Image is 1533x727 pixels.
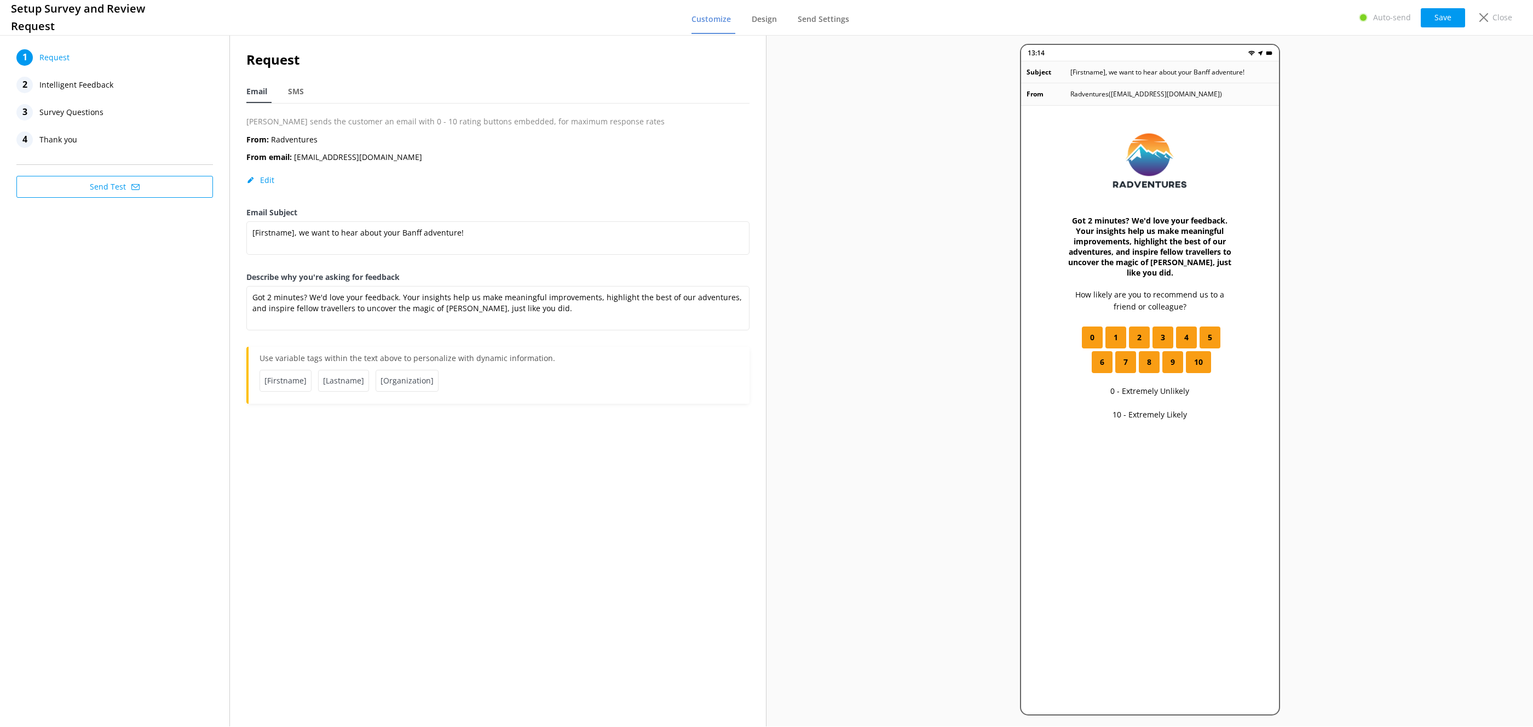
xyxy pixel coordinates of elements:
[39,131,77,148] span: Thank you
[246,271,750,283] label: Describe why you're asking for feedback
[752,14,777,25] span: Design
[288,86,304,97] span: SMS
[691,14,731,25] span: Customize
[1194,356,1203,368] span: 10
[1070,67,1244,77] p: [Firstname], we want to hear about your Banff adventure!
[1266,50,1272,56] img: battery.png
[246,152,292,162] b: From email:
[1257,50,1264,56] img: near-me.png
[246,151,422,163] p: [EMAIL_ADDRESS][DOMAIN_NAME]
[246,175,274,186] button: Edit
[318,370,369,392] span: [Lastname]
[246,207,750,219] label: Email Subject
[260,352,739,370] p: Use variable tags within the text above to personalize with dynamic information.
[1100,356,1104,368] span: 6
[39,104,103,121] span: Survey Questions
[376,370,439,392] span: [Organization]
[246,116,750,128] p: [PERSON_NAME] sends the customer an email with 0 - 10 rating buttons embedded, for maximum respon...
[16,131,33,148] div: 4
[1373,12,1411,24] p: Auto-send
[16,77,33,93] div: 2
[798,14,849,25] span: Send Settings
[1065,215,1235,278] h3: Got 2 minutes? We'd love your feedback. Your insights help us make meaningful improvements, highl...
[39,49,70,66] span: Request
[1114,331,1118,344] span: 1
[1137,331,1142,344] span: 2
[1123,356,1128,368] span: 7
[16,176,213,198] button: Send Test
[1110,385,1189,397] p: 0 - Extremely Unlikely
[246,49,750,70] h2: Request
[1090,331,1094,344] span: 0
[1184,331,1189,344] span: 4
[1161,331,1165,344] span: 3
[1065,289,1235,313] p: How likely are you to recommend us to a friend or colleague?
[1028,48,1045,58] p: 13:14
[1248,50,1255,56] img: wifi.png
[246,86,267,97] span: Email
[1027,67,1070,77] p: Subject
[246,286,750,330] textarea: Got 2 minutes? We'd love your feedback. Your insights help us make meaningful improvements, highl...
[1113,409,1187,421] p: 10 - Extremely Likely
[16,104,33,121] div: 3
[16,49,33,66] div: 1
[1492,12,1512,24] p: Close
[246,134,318,146] p: Radventures
[1147,356,1151,368] span: 8
[260,370,312,392] span: [Firstname]
[1171,356,1175,368] span: 9
[39,77,113,93] span: Intelligent Feedback
[1027,89,1070,99] p: From
[246,221,750,255] textarea: [Firstname], we want to hear about your Banff adventure!
[1110,128,1190,193] img: 825-1757353861.png
[246,134,269,145] b: From:
[1208,331,1212,344] span: 5
[1421,8,1465,27] button: Save
[1070,89,1222,99] p: Radventures ( [EMAIL_ADDRESS][DOMAIN_NAME] )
